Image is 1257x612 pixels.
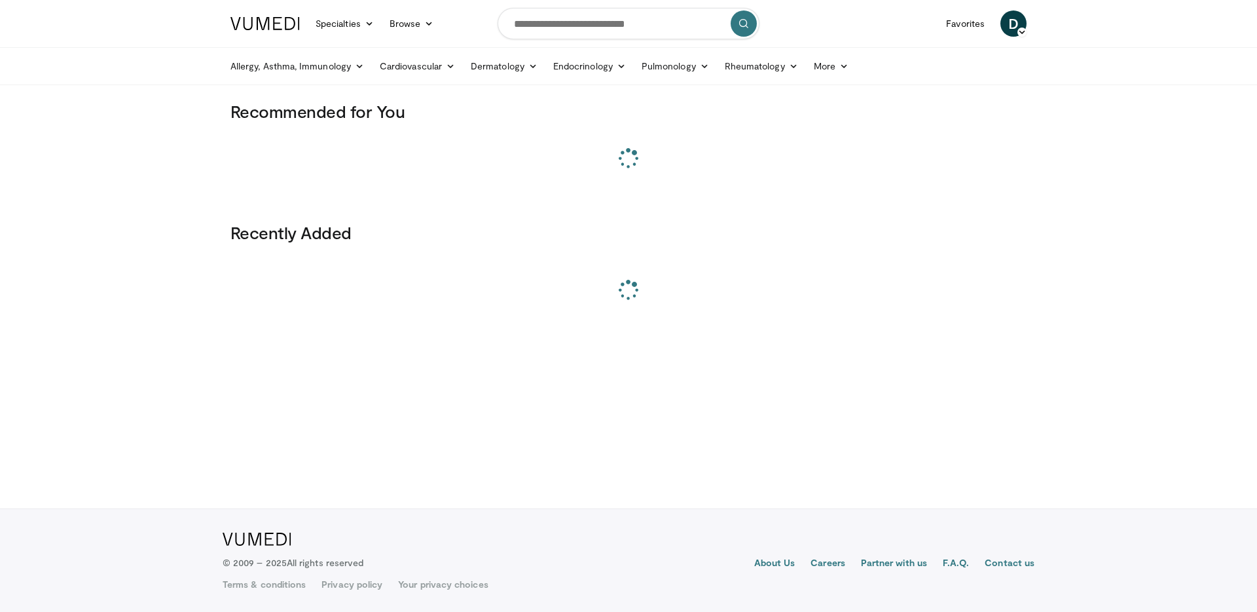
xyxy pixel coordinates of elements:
[545,53,634,79] a: Endocrinology
[498,8,759,39] input: Search topics, interventions
[943,556,969,572] a: F.A.Q.
[321,578,382,591] a: Privacy policy
[372,53,463,79] a: Cardiovascular
[1000,10,1027,37] a: D
[223,556,363,569] p: © 2009 – 2025
[223,578,306,591] a: Terms & conditions
[985,556,1034,572] a: Contact us
[717,53,806,79] a: Rheumatology
[308,10,382,37] a: Specialties
[382,10,442,37] a: Browse
[754,556,795,572] a: About Us
[938,10,993,37] a: Favorites
[287,557,363,568] span: All rights reserved
[398,578,488,591] a: Your privacy choices
[223,53,372,79] a: Allergy, Asthma, Immunology
[223,533,291,546] img: VuMedi Logo
[463,53,545,79] a: Dermatology
[230,222,1027,243] h3: Recently Added
[230,17,300,30] img: VuMedi Logo
[634,53,717,79] a: Pulmonology
[230,101,1027,122] h3: Recommended for You
[811,556,845,572] a: Careers
[806,53,856,79] a: More
[861,556,927,572] a: Partner with us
